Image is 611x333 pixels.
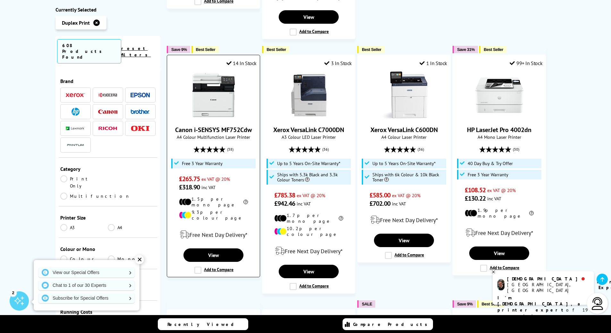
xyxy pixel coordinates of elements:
[361,134,447,140] span: A4 Colour Laser Printer
[273,126,344,134] a: Xerox VersaLink C7000DN
[135,255,144,264] div: ✕
[591,297,604,310] img: user-headset-light.svg
[357,300,375,308] button: SALE
[66,127,85,130] img: Lexmark
[98,127,117,130] img: Ricoh
[274,191,295,199] span: £785.38
[226,60,257,66] div: 14 In Stock
[10,289,17,296] div: 2
[380,71,428,119] img: Xerox VersaLink C600DN
[171,47,187,52] span: Save 9%
[60,224,108,231] a: A3
[513,143,519,155] span: (30)
[324,60,352,66] div: 3 In Stock
[98,124,117,132] a: Ricoh
[322,143,329,155] span: (36)
[191,46,219,53] button: Best Seller
[66,91,85,99] a: Xerox
[297,192,325,198] span: ex VAT @ 20%
[457,47,475,52] span: Save 31%
[190,114,238,121] a: Canon i-SENSYS MF752Cdw
[497,295,582,313] b: I'm [DEMOGRAPHIC_DATA], a printer expert
[229,314,257,321] div: 1 In Stock
[38,280,135,290] a: Chat to 1 of our 30 Experts
[343,318,433,330] a: Compare Products
[38,293,135,303] a: Subscribe for Special Offers
[465,207,534,219] li: 1.9p per mono page
[497,279,505,290] img: chris-livechat.png
[196,47,216,52] span: Best Seller
[353,321,431,327] span: Compare Products
[179,183,200,191] span: £318.90
[456,134,542,140] span: A4 Mono Laser Printer
[453,46,478,53] button: Save 31%
[190,71,238,119] img: Canon i-SENSYS MF752Cdw
[158,318,248,330] a: Recently Viewed
[60,246,156,252] div: Colour or Mono
[279,265,338,278] a: View
[487,187,516,193] span: ex VAT @ 20%
[507,282,589,293] div: [GEOGRAPHIC_DATA], [GEOGRAPHIC_DATA]
[60,78,156,84] div: Brand
[420,60,447,66] div: 1 In Stock
[274,199,295,208] span: £942.46
[131,124,150,132] a: OKI
[277,161,340,166] span: Up to 5 Years On-Site Warranty*
[361,211,447,229] div: modal_delivery
[475,114,523,121] a: HP LaserJet Pro 4002dn
[60,255,108,262] a: Colour
[60,214,156,221] div: Printer Size
[285,114,333,121] a: Xerox VersaLink C7000DN
[357,46,385,53] button: Best Seller
[369,191,390,199] span: £585.00
[98,108,117,116] a: Canon
[484,47,503,52] span: Best Seller
[194,267,233,274] label: Add to Compare
[62,20,90,26] span: Duplex Print
[372,172,445,182] span: Ships with 6k Colour & 10k Black Toner
[262,46,289,53] button: Best Seller
[279,10,338,24] a: View
[72,108,80,116] img: HP
[475,71,523,119] img: HP LaserJet Pro 4002dn
[66,124,85,132] a: Lexmark
[322,314,352,321] div: 12 In Stock
[457,302,472,306] span: Save 9%
[108,255,156,262] a: Mono
[285,71,333,119] img: Xerox VersaLink C7000DN
[38,267,135,278] a: View our Special Offers
[380,114,428,121] a: Xerox VersaLink C600DN
[482,302,501,306] span: Best Seller
[55,6,161,13] div: Currently Selected
[277,172,350,182] span: Ships with 5.3k Black and 3.3k Colour Toners
[66,108,85,116] a: HP
[468,172,508,177] span: Free 3 Year Warranty
[465,186,486,194] span: £108.52
[179,209,248,221] li: 9.3p per colour page
[274,226,343,237] li: 10.2p per colour page
[477,300,505,308] button: Best Seller
[170,226,257,244] div: modal_delivery
[179,175,200,183] span: £265.75
[372,161,436,166] span: Up to 5 Years On-Site Warranty*
[362,47,381,52] span: Best Seller
[131,93,150,97] img: Epson
[175,126,252,134] a: Canon i-SENSYS MF752Cdw
[290,29,329,36] label: Add to Compare
[201,184,216,190] span: inc VAT
[98,93,117,97] img: Kyocera
[57,39,121,63] span: 608 Products Found
[274,212,343,224] li: 1.7p per mono page
[121,46,151,58] a: reset filters
[370,126,438,134] a: Xerox VersaLink C600DN
[182,161,223,166] span: Free 3 Year Warranty
[131,108,150,116] a: Brother
[60,193,130,200] a: Multifunction
[369,199,390,208] span: £702.00
[480,265,519,272] label: Add to Compare
[418,143,424,155] span: (36)
[456,224,542,242] div: modal_delivery
[183,248,243,262] a: View
[392,192,420,198] span: ex VAT @ 20%
[66,141,85,149] a: Pantum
